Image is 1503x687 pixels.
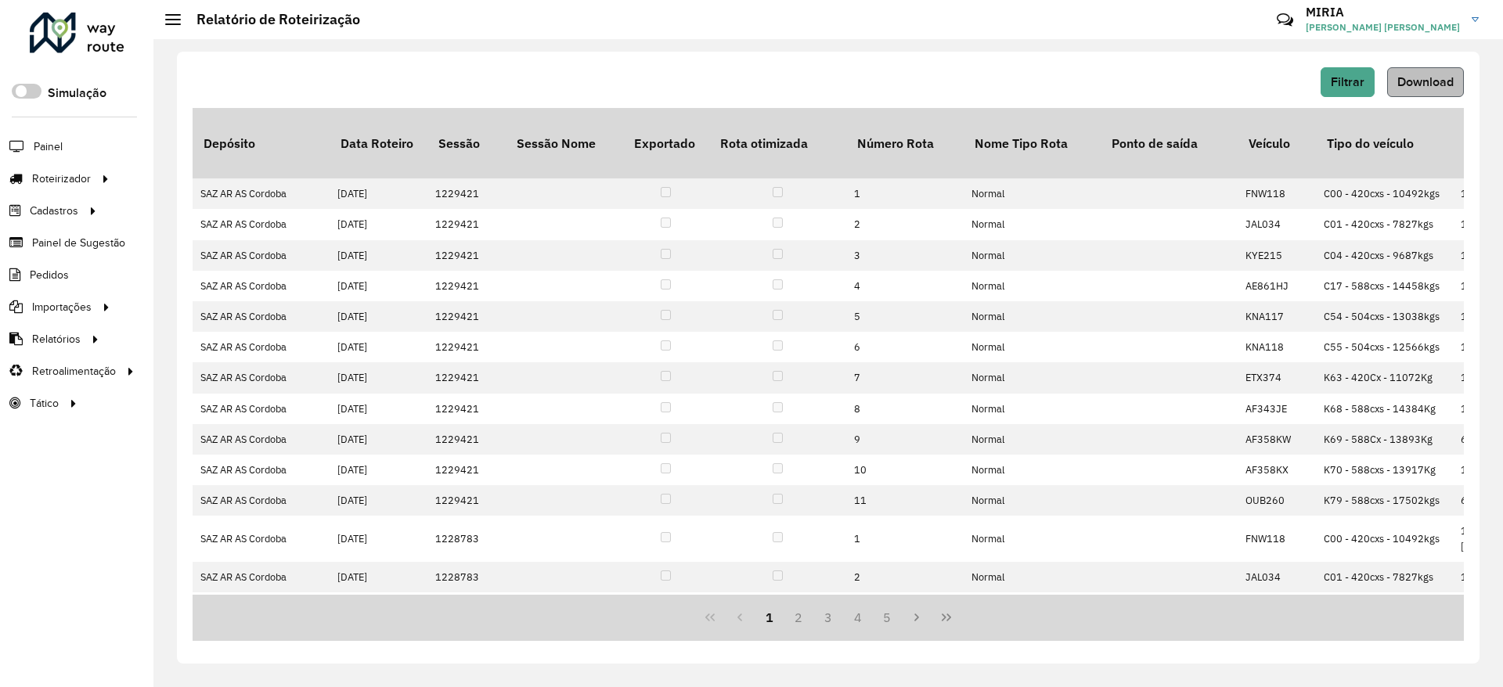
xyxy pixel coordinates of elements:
[1316,240,1453,271] td: C04 - 420cxs - 9687kgs
[1238,562,1316,592] td: JAL034
[427,108,506,178] th: Sessão
[193,485,330,516] td: SAZ AR AS Cordoba
[846,271,964,301] td: 4
[964,332,1101,362] td: Normal
[846,424,964,455] td: 9
[330,178,427,209] td: [DATE]
[1238,178,1316,209] td: FNW118
[873,602,903,632] button: 5
[330,516,427,561] td: [DATE]
[427,178,506,209] td: 1229421
[32,331,81,347] span: Relatórios
[1316,271,1453,301] td: C17 - 588cxs - 14458kgs
[427,362,506,393] td: 1229421
[427,209,506,239] td: 1229421
[193,108,330,178] th: Depósito
[30,267,69,283] span: Pedidos
[330,332,427,362] td: [DATE]
[813,602,843,632] button: 3
[427,301,506,332] td: 1229421
[330,240,427,271] td: [DATE]
[193,592,330,623] td: SAZ AR AS Cordoba
[1238,592,1316,623] td: AF623ES
[1238,240,1316,271] td: KYE215
[846,362,964,393] td: 7
[427,592,506,623] td: 1228783
[330,562,427,592] td: [DATE]
[330,455,427,485] td: [DATE]
[193,332,330,362] td: SAZ AR AS Cordoba
[846,240,964,271] td: 3
[755,602,784,632] button: 1
[1316,362,1453,393] td: K63 - 420Cx - 11072Kg
[709,108,846,178] th: Rota otimizada
[1321,67,1375,97] button: Filtrar
[1316,209,1453,239] td: C01 - 420cxs - 7827kgs
[1316,178,1453,209] td: C00 - 420cxs - 10492kgs
[32,235,125,251] span: Painel de Sugestão
[1101,108,1238,178] th: Ponto de saída
[181,11,360,28] h2: Relatório de Roteirização
[964,362,1101,393] td: Normal
[330,424,427,455] td: [DATE]
[1316,424,1453,455] td: K69 - 588Cx - 13893Kg
[427,424,506,455] td: 1229421
[932,602,961,632] button: Last Page
[193,209,330,239] td: SAZ AR AS Cordoba
[1331,75,1364,88] span: Filtrar
[330,592,427,623] td: [DATE]
[1238,394,1316,424] td: AF343JE
[1316,301,1453,332] td: C54 - 504cxs - 13038kgs
[1238,362,1316,393] td: ETX374
[193,455,330,485] td: SAZ AR AS Cordoba
[427,332,506,362] td: 1229421
[846,108,964,178] th: Número Rota
[193,178,330,209] td: SAZ AR AS Cordoba
[1316,332,1453,362] td: C55 - 504cxs - 12566kgs
[1268,3,1302,37] a: Contato Rápido
[964,240,1101,271] td: Normal
[427,394,506,424] td: 1229421
[964,592,1101,623] td: Normal
[846,455,964,485] td: 10
[846,562,964,592] td: 2
[846,394,964,424] td: 8
[330,485,427,516] td: [DATE]
[1316,394,1453,424] td: K68 - 588cxs - 14384Kg
[964,485,1101,516] td: Normal
[964,271,1101,301] td: Normal
[1316,485,1453,516] td: K79 - 588cxs - 17502kgs
[623,108,709,178] th: Exportado
[48,84,106,103] label: Simulação
[1316,455,1453,485] td: K70 - 588cxs - 13917Kg
[193,362,330,393] td: SAZ AR AS Cordoba
[330,271,427,301] td: [DATE]
[846,332,964,362] td: 6
[1316,562,1453,592] td: C01 - 420cxs - 7827kgs
[1238,424,1316,455] td: AF358KW
[427,455,506,485] td: 1229421
[1238,271,1316,301] td: AE861HJ
[846,301,964,332] td: 5
[1238,516,1316,561] td: FNW118
[506,108,623,178] th: Sessão Nome
[964,516,1101,561] td: Normal
[846,592,964,623] td: 3
[330,209,427,239] td: [DATE]
[30,395,59,412] span: Tático
[1397,75,1454,88] span: Download
[427,240,506,271] td: 1229421
[427,562,506,592] td: 1228783
[193,240,330,271] td: SAZ AR AS Cordoba
[330,394,427,424] td: [DATE]
[784,602,813,632] button: 2
[1387,67,1464,97] button: Download
[964,394,1101,424] td: Normal
[30,203,78,219] span: Cadastros
[964,178,1101,209] td: Normal
[964,562,1101,592] td: Normal
[964,301,1101,332] td: Normal
[1238,301,1316,332] td: KNA117
[1316,108,1453,178] th: Tipo do veículo
[32,363,116,379] span: Retroalimentação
